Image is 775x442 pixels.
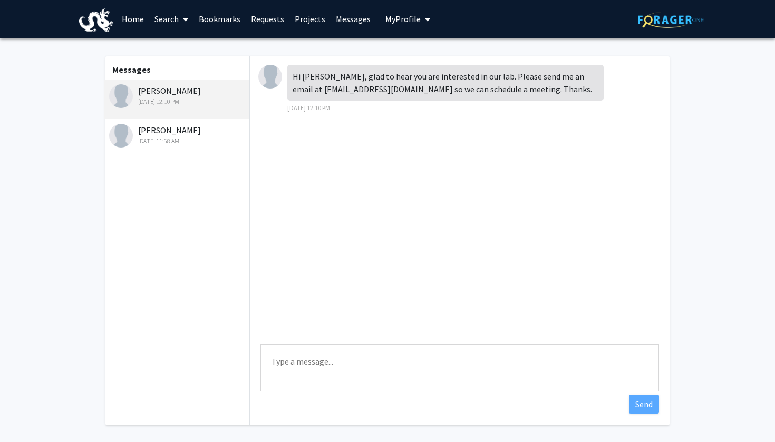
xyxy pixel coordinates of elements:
[258,65,282,89] img: Jinjie He
[246,1,289,37] a: Requests
[193,1,246,37] a: Bookmarks
[109,136,247,146] div: [DATE] 11:58 AM
[112,64,151,75] b: Messages
[109,124,247,146] div: [PERSON_NAME]
[79,8,113,32] img: Drexel University Logo
[287,104,330,112] span: [DATE] 12:10 PM
[287,65,604,101] div: Hi [PERSON_NAME], glad to hear you are interested in our lab. Please send me an email at [EMAIL_A...
[109,84,247,106] div: [PERSON_NAME]
[331,1,376,37] a: Messages
[109,97,247,106] div: [DATE] 12:10 PM
[117,1,149,37] a: Home
[109,84,133,108] img: Jinjie He
[385,14,421,24] span: My Profile
[149,1,193,37] a: Search
[260,344,659,391] textarea: Message
[8,395,45,434] iframe: Chat
[109,124,133,148] img: Mauricio Reginato
[638,12,704,28] img: ForagerOne Logo
[289,1,331,37] a: Projects
[629,395,659,414] button: Send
